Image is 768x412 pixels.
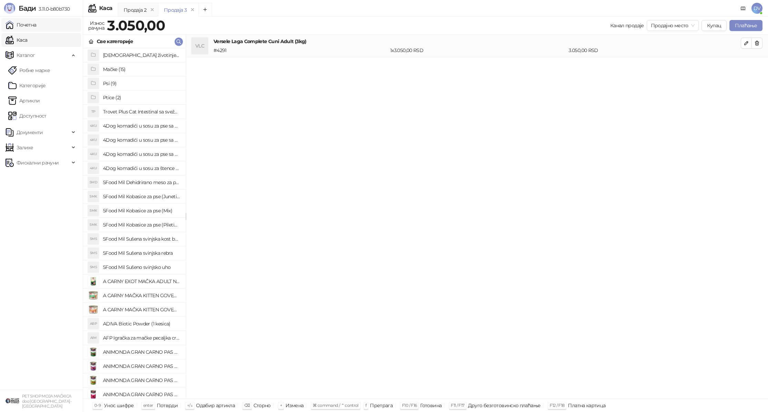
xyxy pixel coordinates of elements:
[88,134,99,145] div: 4KU
[280,403,282,408] span: +
[94,403,101,408] span: 0-9
[420,401,442,410] div: Готовина
[17,141,33,154] span: Залихе
[17,125,43,139] span: Документи
[8,63,50,77] a: Робне марке
[370,401,393,410] div: Претрага
[103,120,180,131] h4: 4Dog komadići u sosu za pse sa govedinom (100g)
[88,375,99,386] img: Slika
[651,20,695,31] span: Продајно место
[187,403,193,408] span: ↑/↓
[157,401,178,410] div: Потврди
[164,6,187,14] div: Продаја 3
[103,389,180,400] h4: ANIMONDA GRAN CARNO PAS ADULT GOVEDINA I SRCA 400g
[451,403,464,408] span: F11 / F17
[88,205,99,216] div: 5MK
[8,79,46,92] a: Категорије
[88,389,99,400] img: Slika
[103,64,180,75] h4: Mačke (15)
[88,163,99,174] div: 4KU
[88,304,99,315] img: Slika
[567,47,742,54] div: 3.050,00 RSD
[751,3,762,14] span: DV
[36,6,70,12] span: 3.11.0-b80b730
[88,276,99,287] img: Slika
[88,361,99,372] img: Slika
[214,38,741,45] h4: Versele Laga Complete Cuni Adult (3kg)
[402,403,417,408] span: F10 / F16
[729,20,762,31] button: Плаћање
[196,401,235,410] div: Одабир артикла
[103,375,180,386] h4: ANIMONDA GRAN CARNO PAS ADULT GOVEDINA I PAČJA SRCA 800g
[103,233,180,244] h4: 5Food Mil Sušena svinjska kost buta
[88,262,99,273] div: 5MS
[88,149,99,160] div: 4KU
[6,394,19,408] img: 64x64-companyLogo-9f44b8df-f022-41eb-b7d6-300ad218de09.png
[103,361,180,372] h4: ANIMONDA GRAN CARNO PAS ADULT GOVEDINA I JAGNJETINA 800g
[191,38,208,54] div: VLC
[88,346,99,358] img: Slika
[103,50,180,61] h4: [DEMOGRAPHIC_DATA] životinje (3)
[198,3,212,17] button: Add tab
[8,94,40,108] a: ArtikliАртикли
[88,106,99,117] div: TP
[550,403,564,408] span: F12 / F18
[212,47,389,54] div: # 4291
[244,403,250,408] span: ⌫
[83,48,186,399] div: grid
[103,276,180,287] h4: A CARNY EXOT MAČKA ADULT NOJ 85g
[103,134,180,145] h4: 4Dog komadići u sosu za pse sa piletinom (100g)
[22,394,71,409] small: PET SHOP MOJA MAČKICA doo [GEOGRAPHIC_DATA]-[GEOGRAPHIC_DATA]
[610,22,644,29] div: Канал продаје
[365,403,366,408] span: f
[103,163,180,174] h4: 4Dog komadići u sosu za štence sa piletinom (100g)
[103,78,180,89] h4: Psi (9)
[103,177,180,188] h4: 5Food Mil Dehidrirano meso za pse
[253,401,271,410] div: Сторно
[87,19,106,32] div: Износ рачуна
[143,403,153,408] span: enter
[6,33,27,47] a: Каса
[103,318,180,329] h4: ADIVA Biotic Powder (1 kesica)
[103,191,180,202] h4: 5Food Mil Kobasice za pse (Junetina)
[103,219,180,230] h4: 5Food Mil Kobasice za pse (Piletina)
[702,20,727,31] button: Купац
[104,401,134,410] div: Унос шифре
[738,3,749,14] a: Документација
[103,149,180,160] h4: 4Dog komadići u sosu za pse sa piletinom i govedinom (4x100g)
[97,38,133,45] div: Све категорије
[389,47,567,54] div: 1 x 3.050,00 RSD
[4,3,15,14] img: Logo
[17,48,35,62] span: Каталог
[19,4,36,12] span: Бади
[88,191,99,202] div: 5MK
[103,332,180,343] h4: AFP Igračka za mačke pecaljka crveni čupavac
[103,290,180,301] h4: A CARNY MAČKA KITTEN GOVEDINA,PILETINA I ZEC 200g
[103,92,180,103] h4: Ptice (2)
[103,262,180,273] h4: 5Food Mil Sušeno svinjsko uho
[88,248,99,259] div: 5MS
[188,7,197,13] button: remove
[103,304,180,315] h4: A CARNY MAČKA KITTEN GOVEDINA,TELETINA I PILETINA 200g
[8,109,46,123] a: Доступност
[88,290,99,301] img: Slika
[88,177,99,188] div: 5MD
[99,6,112,11] div: Каса
[103,248,180,259] h4: 5Food Mil Sušena svinjska rebra
[568,401,605,410] div: Платна картица
[88,120,99,131] div: 4KU
[124,6,146,14] div: Продаја 2
[107,17,165,34] strong: 3.050,00
[286,401,303,410] div: Измена
[148,7,157,13] button: remove
[17,156,59,170] span: Фискални рачуни
[88,332,99,343] div: AIM
[6,18,37,32] a: Почетна
[88,233,99,244] div: 5MS
[103,106,180,117] h4: Trovet Plus Cat Intestinal sa svežom ribom (85g)
[313,403,359,408] span: ⌘ command / ⌃ control
[468,401,541,410] div: Друго безготовинско плаћање
[103,346,180,358] h4: ANIMONDA GRAN CARNO PAS ADULT GOVEDINA I DIVLJAČ 800g
[88,318,99,329] div: ABP
[103,205,180,216] h4: 5Food Mil Kobasice za pse (Mix)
